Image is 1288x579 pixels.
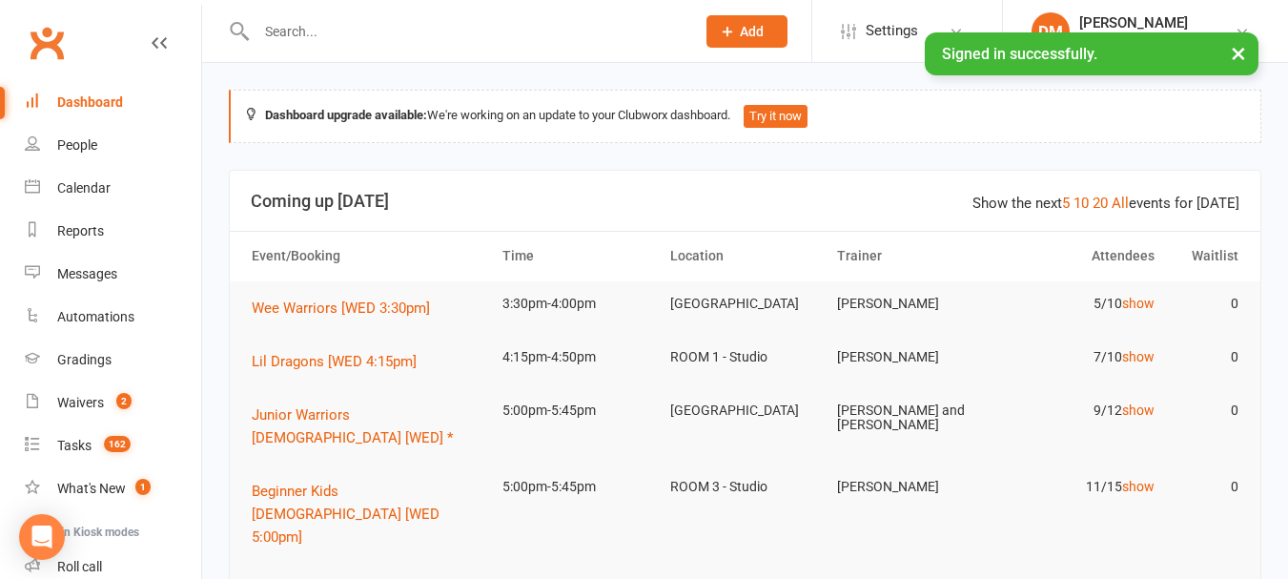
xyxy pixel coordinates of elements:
td: [GEOGRAPHIC_DATA] [662,388,829,433]
button: Add [706,15,787,48]
button: Wee Warriors [WED 3:30pm] [252,297,443,320]
td: 0 [1163,465,1247,509]
td: ROOM 1 - Studio [662,335,829,380]
td: [PERSON_NAME] [828,281,996,326]
span: 2 [116,393,132,409]
a: show [1122,479,1155,494]
a: 20 [1093,195,1108,212]
td: [PERSON_NAME] and [PERSON_NAME] [828,388,996,448]
span: Wee Warriors [WED 3:30pm] [252,300,430,317]
a: show [1122,296,1155,311]
th: Attendees [996,232,1164,280]
div: Gradings [57,352,112,367]
td: 5/10 [996,281,1164,326]
a: 10 [1073,195,1089,212]
a: Messages [25,253,201,296]
td: 5:00pm-5:45pm [494,465,662,509]
a: Reports [25,210,201,253]
td: 4:15pm-4:50pm [494,335,662,380]
div: [PERSON_NAME] [1079,14,1188,31]
span: Add [740,24,764,39]
span: Beginner Kids [DEMOGRAPHIC_DATA] [WED 5:00pm] [252,483,440,546]
th: Location [662,232,829,280]
div: Open Intercom Messenger [19,514,65,560]
button: Beginner Kids [DEMOGRAPHIC_DATA] [WED 5:00pm] [252,480,485,548]
input: Search... [251,18,682,45]
a: Dashboard [25,81,201,124]
div: Fife Kickboxing [1079,31,1188,49]
a: What's New1 [25,467,201,510]
a: All [1112,195,1129,212]
button: Lil Dragons [WED 4:15pm] [252,350,430,373]
strong: Dashboard upgrade available: [265,108,427,122]
a: People [25,124,201,167]
div: Calendar [57,180,111,196]
td: [PERSON_NAME] [828,465,996,509]
button: Try it now [744,105,808,128]
div: Messages [57,266,117,281]
td: [PERSON_NAME] [828,335,996,380]
th: Trainer [828,232,996,280]
td: [GEOGRAPHIC_DATA] [662,281,829,326]
th: Waitlist [1163,232,1247,280]
td: 11/15 [996,465,1164,509]
div: Automations [57,309,134,324]
td: 7/10 [996,335,1164,380]
div: Roll call [57,559,102,574]
div: Reports [57,223,104,238]
a: 5 [1062,195,1070,212]
div: Tasks [57,438,92,453]
a: show [1122,403,1155,418]
div: DM [1032,12,1070,51]
span: Signed in successfully. [942,45,1097,63]
td: 5:00pm-5:45pm [494,388,662,433]
span: 162 [104,436,131,452]
a: Automations [25,296,201,339]
td: 0 [1163,281,1247,326]
span: Settings [866,10,918,52]
th: Event/Booking [243,232,494,280]
div: Dashboard [57,94,123,110]
td: 3:30pm-4:00pm [494,281,662,326]
td: 9/12 [996,388,1164,433]
div: Waivers [57,395,104,410]
span: Junior Warriors [DEMOGRAPHIC_DATA] [WED] * [252,406,453,446]
td: 0 [1163,335,1247,380]
span: 1 [135,479,151,495]
h3: Coming up [DATE] [251,192,1239,211]
td: ROOM 3 - Studio [662,465,829,509]
div: We're working on an update to your Clubworx dashboard. [229,90,1261,143]
th: Time [494,232,662,280]
span: Lil Dragons [WED 4:15pm] [252,353,417,370]
div: What's New [57,481,126,496]
a: Calendar [25,167,201,210]
a: Clubworx [23,19,71,67]
button: Junior Warriors [DEMOGRAPHIC_DATA] [WED] * [252,403,485,449]
div: People [57,137,97,153]
a: Gradings [25,339,201,382]
td: 0 [1163,388,1247,433]
a: Waivers 2 [25,382,201,424]
a: Tasks 162 [25,424,201,467]
div: Show the next events for [DATE] [972,192,1239,215]
a: show [1122,349,1155,364]
button: × [1221,32,1256,73]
